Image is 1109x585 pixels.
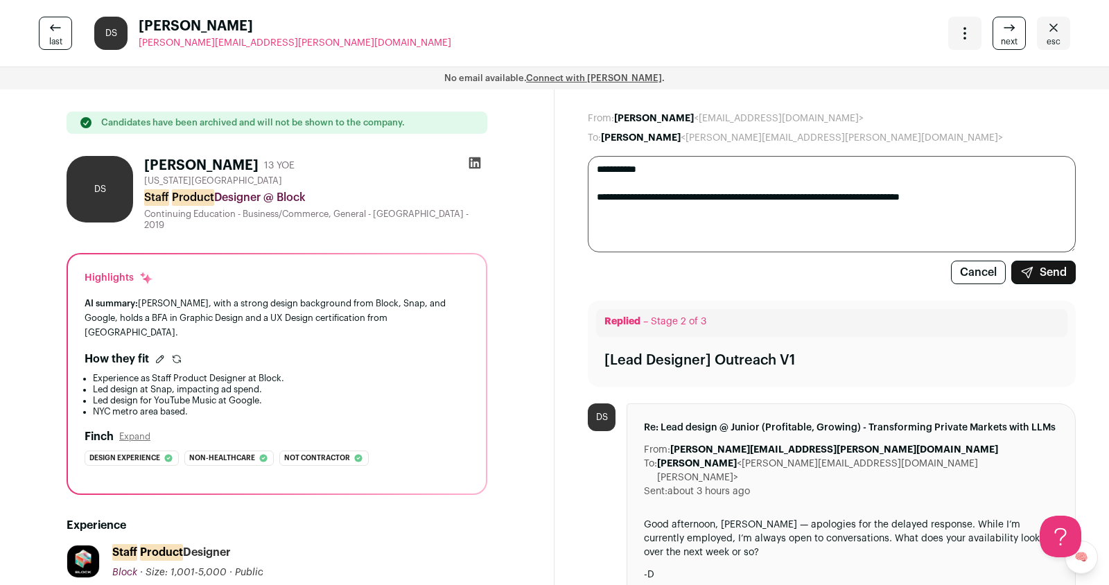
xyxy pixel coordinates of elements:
[993,17,1026,50] a: next
[651,317,706,326] span: Stage 2 of 3
[643,317,648,326] span: –
[1040,516,1081,557] iframe: Help Scout Beacon - Open
[284,451,350,465] span: Not contractor
[112,568,137,577] span: Block
[139,17,451,36] span: [PERSON_NAME]
[604,317,640,326] span: Replied
[85,299,138,308] span: AI summary:
[657,459,737,469] b: [PERSON_NAME]
[85,296,469,340] div: [PERSON_NAME], with a strong design background from Block, Snap, and Google, holds a BFA in Graph...
[644,484,667,498] dt: Sent:
[144,189,169,206] mark: Staff
[101,117,405,128] p: Candidates have been archived and will not be shown to the company.
[229,566,232,579] span: ·
[139,38,451,48] span: [PERSON_NAME][EMAIL_ADDRESS][PERSON_NAME][DOMAIN_NAME]
[144,175,282,186] span: [US_STATE][GEOGRAPHIC_DATA]
[657,457,1058,484] dd: <[PERSON_NAME][EMAIL_ADDRESS][DOMAIN_NAME][PERSON_NAME]>
[644,570,654,579] span: -D
[951,261,1006,284] button: Cancel
[94,17,128,50] div: DS
[526,73,662,82] a: Connect with [PERSON_NAME]
[235,568,263,577] span: Public
[604,351,795,370] div: [Lead Designer] Outreach V1
[264,159,295,173] div: 13 YOE
[112,545,231,560] div: Designer
[614,112,864,125] dd: <[EMAIL_ADDRESS][DOMAIN_NAME]>
[1047,36,1060,47] span: esc
[644,457,657,484] dt: To:
[140,568,227,577] span: · Size: 1,001-5,000
[85,271,153,285] div: Highlights
[93,406,469,417] li: NYC metro area based.
[1065,541,1098,574] a: 🧠
[670,445,998,455] b: [PERSON_NAME][EMAIL_ADDRESS][PERSON_NAME][DOMAIN_NAME]
[588,112,614,125] dt: From:
[67,156,133,222] div: DS
[144,209,487,231] div: Continuing Education - Business/Commerce, General - [GEOGRAPHIC_DATA] - 2019
[644,421,1058,435] span: Re: Lead design @ Junior (Profitable, Growing) - Transforming Private Markets with LLMs
[644,443,670,457] dt: From:
[588,403,615,431] div: DS
[112,544,137,561] mark: Staff
[601,131,1003,145] dd: <[PERSON_NAME][EMAIL_ADDRESS][PERSON_NAME][DOMAIN_NAME]>
[89,451,160,465] span: Design experience
[948,17,981,50] button: Open dropdown
[189,451,255,465] span: Non-healthcare
[1001,36,1018,47] span: next
[93,384,469,395] li: Led design at Snap, impacting ad spend.
[588,131,601,145] dt: To:
[144,156,259,175] h1: [PERSON_NAME]
[601,133,681,143] b: [PERSON_NAME]
[85,351,149,367] h2: How they fit
[93,395,469,406] li: Led design for YouTube Music at Google.
[39,17,72,50] a: last
[119,431,150,442] button: Expand
[1037,17,1070,50] a: Close
[49,36,62,47] span: last
[644,520,1058,557] span: Good afternoon, [PERSON_NAME] — apologies for the delayed response. While I’m currently employed,...
[614,114,694,123] b: [PERSON_NAME]
[85,428,114,445] h2: Finch
[93,373,469,384] li: Experience as Staff Product Designer at Block.
[67,517,487,534] h2: Experience
[144,189,487,206] div: Designer @ Block
[67,545,99,577] img: 67f4257562bc590d11ca86f44bda72b5296700e2adbd440e4f16378b55f7076f
[667,484,750,498] dd: about 3 hours ago
[1011,261,1076,284] button: Send
[172,189,214,206] mark: Product
[139,36,451,50] a: [PERSON_NAME][EMAIL_ADDRESS][PERSON_NAME][DOMAIN_NAME]
[140,544,183,561] mark: Product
